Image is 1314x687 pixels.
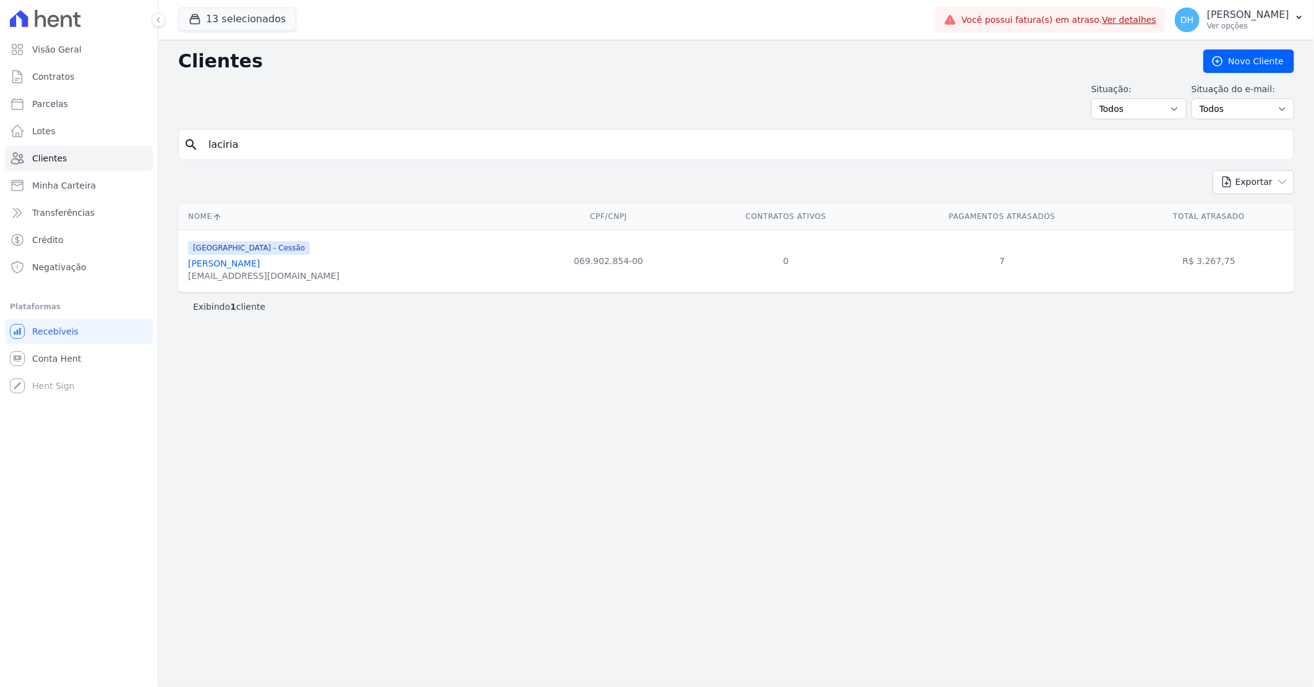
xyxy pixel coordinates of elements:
th: Nome [178,204,526,229]
p: [PERSON_NAME] [1207,9,1289,21]
td: 069.902.854-00 [526,229,691,292]
span: Minha Carteira [32,179,96,192]
i: search [184,137,199,152]
p: Exibindo cliente [193,301,265,313]
td: R$ 3.267,75 [1124,229,1294,292]
a: Parcelas [5,92,153,116]
a: Visão Geral [5,37,153,62]
a: [PERSON_NAME] [188,258,260,268]
span: Negativação [32,261,87,273]
a: Minha Carteira [5,173,153,198]
a: Contratos [5,64,153,89]
span: Contratos [32,70,74,83]
p: Ver opções [1207,21,1289,31]
span: Crédito [32,234,64,246]
label: Situação do e-mail: [1192,83,1294,96]
span: Transferências [32,207,95,219]
th: CPF/CNPJ [526,204,691,229]
th: Contratos Ativos [691,204,880,229]
a: Novo Cliente [1203,49,1294,73]
span: Recebíveis [32,325,79,338]
th: Total Atrasado [1124,204,1294,229]
a: Conta Hent [5,346,153,371]
a: Negativação [5,255,153,279]
a: Recebíveis [5,319,153,344]
div: [EMAIL_ADDRESS][DOMAIN_NAME] [188,270,340,282]
input: Buscar por nome, CPF ou e-mail [201,132,1289,157]
button: Exportar [1213,170,1294,194]
td: 7 [880,229,1123,292]
a: Ver detalhes [1102,15,1157,25]
h2: Clientes [178,50,1183,72]
th: Pagamentos Atrasados [880,204,1123,229]
span: Lotes [32,125,56,137]
label: Situação: [1091,83,1187,96]
span: DH [1180,15,1193,24]
a: Clientes [5,146,153,171]
td: 0 [691,229,880,292]
a: Transferências [5,200,153,225]
span: Clientes [32,152,67,164]
span: Visão Geral [32,43,82,56]
div: Plataformas [10,299,148,314]
button: DH [PERSON_NAME] Ver opções [1165,2,1314,37]
b: 1 [230,302,236,312]
span: Conta Hent [32,352,81,365]
span: [GEOGRAPHIC_DATA] - Cessão [188,241,310,255]
a: Crédito [5,228,153,252]
span: Você possui fatura(s) em atraso. [961,14,1156,27]
span: Parcelas [32,98,68,110]
button: 13 selecionados [178,7,296,31]
a: Lotes [5,119,153,143]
